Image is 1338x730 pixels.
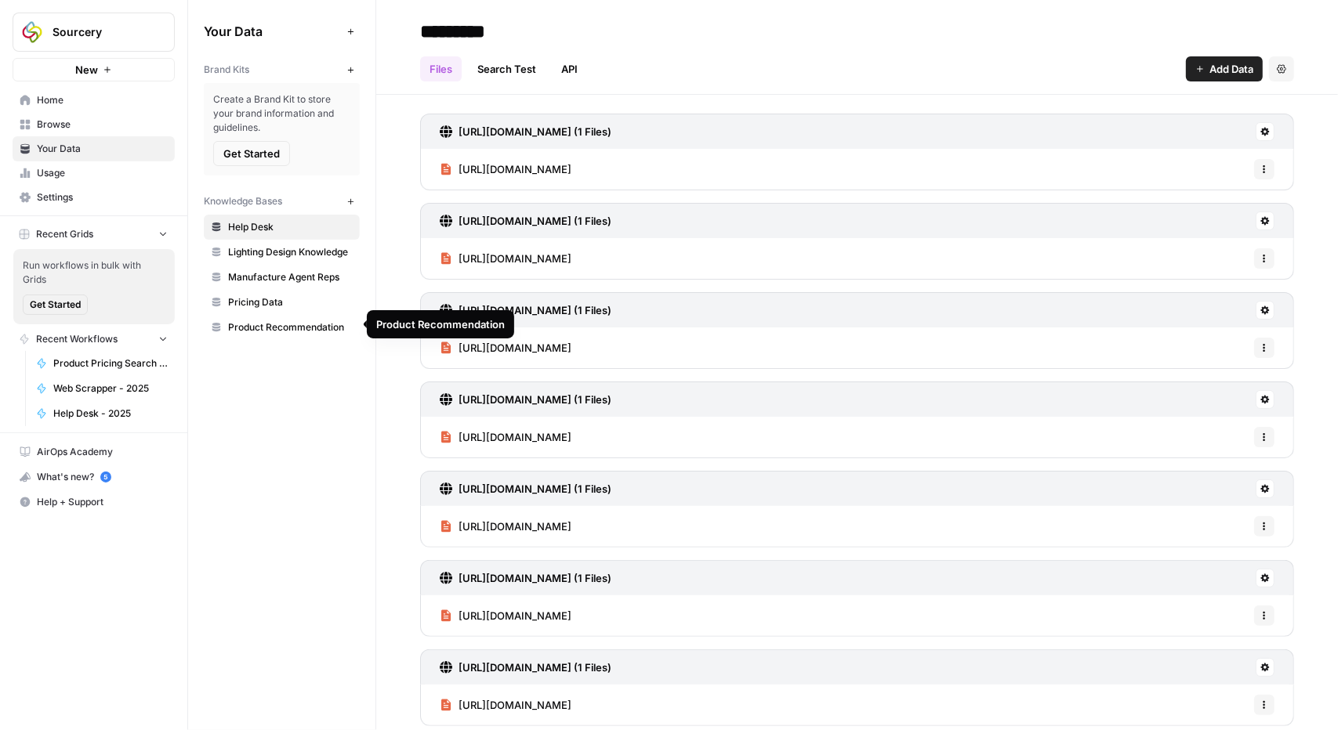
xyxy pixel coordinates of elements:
[13,464,175,490] button: What's new? 5
[13,432,301,486] div: Luke says…
[37,142,168,156] span: Your Data
[459,570,611,586] h3: [URL][DOMAIN_NAME] (1 Files)
[440,382,611,417] a: [URL][DOMAIN_NAME] (1 Files)
[228,270,353,284] span: Manufacture Agent Reps
[440,149,571,190] a: [URL][DOMAIN_NAME]
[37,166,168,180] span: Usage
[242,35,301,70] div: Hello?
[107,238,288,269] div: Here is the video of the problem:
[76,432,301,467] div: Just making sure someone got this ?
[130,280,301,316] div: Product Re...on Aug.csv
[23,258,165,287] span: Run workflows in bulk with Grids
[459,213,611,229] h3: [URL][DOMAIN_NAME] (1 Files)
[13,112,175,137] a: Browse
[228,245,353,259] span: Lighting Design Knowledge
[37,93,168,107] span: Home
[459,161,571,177] span: [URL][DOMAIN_NAME]
[13,480,300,507] textarea: Message…
[13,327,175,351] button: Recent Workflows
[13,81,257,201] div: You’ll get replies here and in your email:✉️[EMAIL_ADDRESS][DOMAIN_NAME]Our usual reply time🕒A fe...
[420,56,462,81] a: Files
[204,290,360,315] a: Pricing Data
[13,222,175,246] button: Recent Grids
[25,204,82,213] div: Fin • [DATE]
[440,293,611,327] a: [URL][DOMAIN_NAME] (1 Files)
[158,327,288,343] div: Product Re...Sheet1.csv
[13,13,175,52] button: Workspace: Sourcery
[459,519,571,534] span: [URL][DOMAIN_NAME]
[13,35,301,82] div: Luke says…
[13,490,175,515] button: Help + Support
[440,238,571,279] a: [URL][DOMAIN_NAME]
[440,327,571,368] a: [URL][DOMAIN_NAME]
[213,141,290,166] button: Get Started
[89,9,114,34] div: Profile image for Joel
[440,114,611,149] a: [URL][DOMAIN_NAME] (1 Files)
[103,473,107,481] text: 5
[23,295,88,315] button: Get Started
[45,9,70,34] div: Profile image for Steven
[36,332,118,346] span: Recent Workflows
[204,315,360,340] a: Product Recommendation
[56,355,301,420] div: And those are the CSVs I tried to upload but are not pulling up all columns.
[24,513,37,526] button: Emoji picker
[107,254,230,266] a: [URL][DOMAIN_NAME]
[468,56,546,81] a: Search Test
[13,185,175,210] a: Settings
[228,320,353,334] span: Product Recommendation
[440,417,571,457] a: [URL][DOMAIN_NAME]
[269,507,294,532] button: Send a message…
[459,660,611,675] h3: [URL][DOMAIN_NAME] (1 Files)
[13,465,174,489] div: What's new?
[13,88,175,113] a: Home
[228,220,353,234] span: Help Desk
[10,6,40,36] button: go back
[440,561,611,595] a: [URL][DOMAIN_NAME] (1 Files)
[130,317,301,353] div: Product Re...Sheet1.csv
[459,392,611,407] h3: [URL][DOMAIN_NAME] (1 Files)
[459,251,571,266] span: [URL][DOMAIN_NAME]
[213,92,350,135] span: Create a Brand Kit to store your brand information and guidelines.
[440,650,611,685] a: [URL][DOMAIN_NAME] (1 Files)
[13,229,301,280] div: Luke says…
[552,56,587,81] a: API
[75,62,98,78] span: New
[459,429,571,445] span: [URL][DOMAIN_NAME]
[53,356,168,370] span: Product Pricing Search - 2025
[223,146,280,161] span: Get Started
[440,506,571,547] a: [URL][DOMAIN_NAME]
[53,407,168,421] span: Help Desk - 2025
[13,439,175,464] a: AirOps Academy
[440,595,571,636] a: [URL][DOMAIN_NAME]
[29,351,175,376] a: Product Pricing Search - 2025
[25,91,245,152] div: You’ll get replies here and in your email: ✉️
[69,364,288,410] div: And those are the CSVs I tried to upload but are not pulling up all columns.
[37,190,168,204] span: Settings
[120,15,161,27] h1: AirOps
[25,161,245,191] div: Our usual reply time 🕒
[143,327,288,344] a: Product Re...Sheet1.csv
[95,229,301,278] div: Here is the video of the problem:[URL][DOMAIN_NAME]
[13,161,175,186] a: Usage
[18,18,46,46] img: Sourcery Logo
[459,340,571,356] span: [URL][DOMAIN_NAME]
[275,6,303,34] div: Close
[100,472,111,482] a: 5
[440,472,611,506] a: [URL][DOMAIN_NAME] (1 Files)
[30,298,81,312] span: Get Started
[49,513,62,526] button: Gif picker
[376,316,505,332] div: Product Recommendation
[36,227,93,241] span: Recent Grids
[459,608,571,623] span: [URL][DOMAIN_NAME]
[13,280,301,317] div: Luke says…
[143,289,288,306] a: Product Re...on Aug.csv
[74,513,87,526] button: Upload attachment
[67,9,92,34] div: Profile image for Arnett
[1186,56,1263,81] button: Add Data
[204,265,360,290] a: Manufacture Agent Reps
[204,63,249,77] span: Brand Kits
[440,685,571,725] a: [URL][DOMAIN_NAME]
[13,81,301,229] div: Fin says…
[245,6,275,36] button: Home
[459,124,611,139] h3: [URL][DOMAIN_NAME] (1 Files)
